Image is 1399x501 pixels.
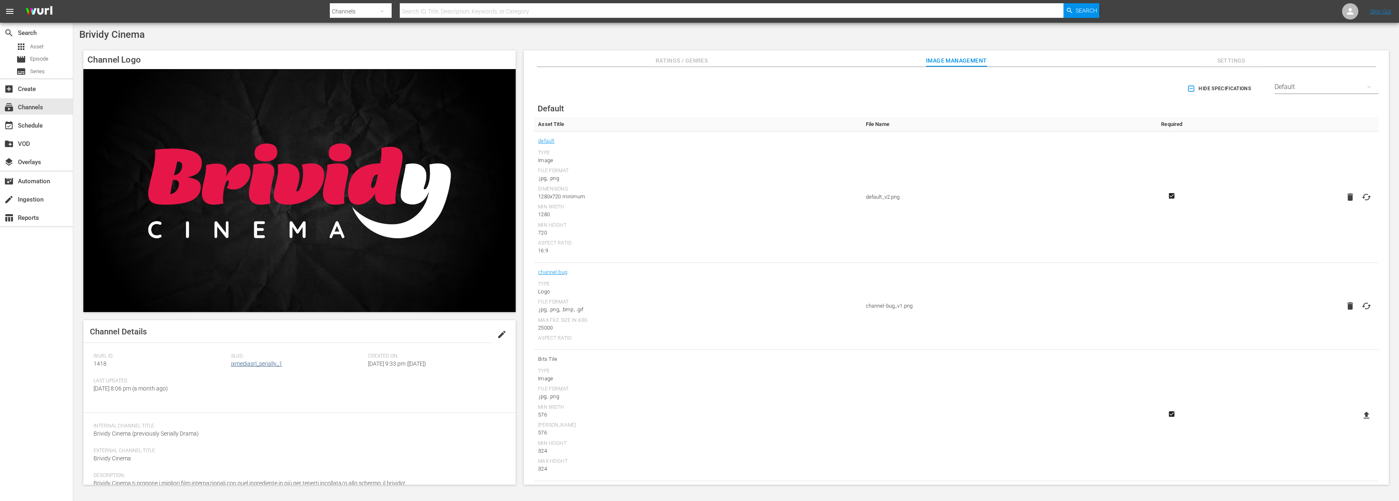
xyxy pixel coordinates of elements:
div: Type [538,368,857,375]
img: ans4CAIJ8jUAAAAAAAAAAAAAAAAAAAAAAAAgQb4GAAAAAAAAAAAAAAAAAAAAAAAAJMjXAAAAAAAAAAAAAAAAAAAAAAAAgAT5G... [20,2,59,21]
div: .jpg, .png [538,174,857,182]
div: Min Width [538,404,857,411]
span: Automation [4,176,14,186]
div: 720 [538,229,857,237]
span: edit [497,330,507,339]
span: Asset [16,42,26,52]
div: 324 [538,447,857,455]
div: .jpg, .png, .bmp, .gif [538,306,857,314]
span: VOD [4,139,14,149]
span: Brividy Cinema (previously Serially Drama) [94,430,199,437]
span: Created On: [368,353,501,360]
span: Bits Banner [538,485,857,496]
img: Brividy Cinema [83,69,516,312]
span: Image Management [926,56,987,66]
div: Max Height [538,458,857,465]
span: Channels [4,102,14,112]
span: Wurl ID: [94,353,227,360]
span: Brividy Cinema ti propone i migliori film internazionali con quel ingrediente in più per tenerti ... [94,480,405,486]
span: Description: [94,473,501,479]
span: Bits Tile [538,354,857,364]
div: Dimensions [538,186,857,193]
span: Ingestion [4,195,14,204]
th: File Name [862,117,1138,132]
div: 576 [538,411,857,419]
div: Min Height [538,440,857,447]
div: Type [538,281,857,288]
span: Default [538,104,564,113]
div: Image [538,375,857,383]
div: Image [538,156,857,165]
span: Reports [4,213,14,223]
button: edit [492,325,512,344]
a: default [538,136,554,146]
span: [DATE] 9:33 pm ([DATE]) [368,360,426,367]
button: Search [1063,3,1099,18]
th: Required [1138,117,1207,132]
div: .jpg, .png [538,393,857,401]
span: Internal Channel Title: [94,423,501,429]
span: Overlays [4,157,14,167]
div: 1280x720 minimum [538,193,857,201]
span: Brividy Cinema [94,455,131,462]
a: ixmediasrl_serially_1 [231,360,282,367]
span: Last Updated: [94,378,227,384]
span: Settings [1201,56,1262,66]
div: Aspect Ratio [538,240,857,247]
svg: Required [1167,192,1177,200]
div: File Format [538,168,857,174]
div: 576 [538,429,857,437]
span: Episode [16,54,26,64]
td: default_v2.png [862,132,1138,263]
div: Max File Size In Kbs [538,317,857,324]
th: Asset Title [534,117,861,132]
div: 324 [538,465,857,473]
div: 25000 [538,324,857,332]
span: Brividy Cinema [79,29,145,40]
span: Search [1076,3,1097,18]
span: Asset [30,43,44,51]
svg: Required [1167,410,1177,418]
span: 1418 [94,360,107,367]
div: 1280 [538,210,857,219]
div: Logo [538,288,857,296]
span: Schedule [4,121,14,130]
a: channel-bug [538,267,567,278]
span: Episode [30,55,48,63]
a: Sign Out [1370,8,1391,15]
div: Default [1275,76,1379,98]
span: Series [30,67,45,76]
div: 16:9 [538,247,857,255]
span: External Channel Title: [94,448,501,454]
span: Series [16,67,26,76]
span: Search [4,28,14,38]
h4: Channel Logo [83,50,516,69]
div: Min Width [538,204,857,210]
div: File Format [538,299,857,306]
span: Slug: [231,353,364,360]
span: Create [4,84,14,94]
div: Min Height [538,222,857,229]
span: Channel Details [90,327,147,336]
button: Hide Specifications [1185,77,1254,100]
td: channel-bug_v1.png [862,263,1138,350]
div: File Format [538,386,857,393]
div: Type [538,150,857,156]
span: [DATE] 8:06 pm (a month ago) [94,385,168,392]
span: menu [5,7,15,16]
div: Aspect Ratio [538,335,857,342]
div: [PERSON_NAME] [538,422,857,429]
span: Ratings / Genres [651,56,712,66]
span: Hide Specifications [1189,85,1251,93]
